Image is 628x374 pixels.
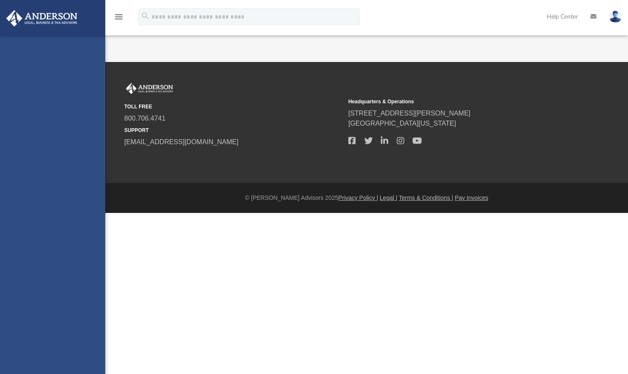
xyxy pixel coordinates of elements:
[4,10,80,27] img: Anderson Advisors Platinum Portal
[399,194,453,201] a: Terms & Conditions |
[124,83,175,94] img: Anderson Advisors Platinum Portal
[124,138,238,145] a: [EMAIL_ADDRESS][DOMAIN_NAME]
[124,126,342,134] small: SUPPORT
[348,110,470,117] a: [STREET_ADDRESS][PERSON_NAME]
[124,115,166,122] a: 800.706.4741
[380,194,398,201] a: Legal |
[338,194,378,201] a: Privacy Policy |
[348,120,456,127] a: [GEOGRAPHIC_DATA][US_STATE]
[348,98,567,105] small: Headquarters & Operations
[114,12,124,22] i: menu
[124,103,342,110] small: TOLL FREE
[105,194,628,202] div: © [PERSON_NAME] Advisors 2025
[609,11,622,23] img: User Pic
[455,194,488,201] a: Pay Invoices
[141,11,150,21] i: search
[114,16,124,22] a: menu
